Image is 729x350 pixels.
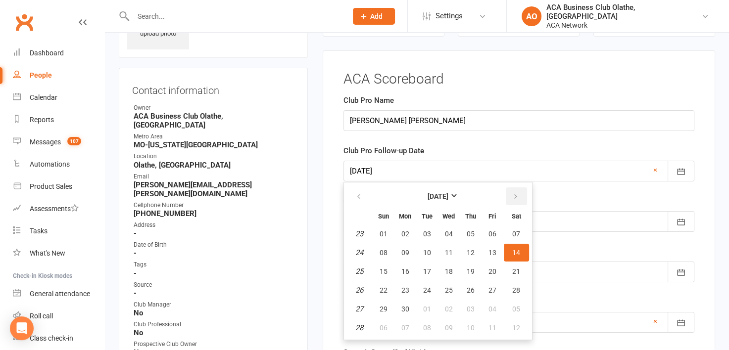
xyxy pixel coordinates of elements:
strong: - [134,289,294,298]
strong: [PERSON_NAME][EMAIL_ADDRESS][PERSON_NAME][DOMAIN_NAME] [134,180,294,198]
a: Clubworx [12,10,37,35]
span: 28 [512,286,520,294]
a: People [13,64,104,87]
button: 30 [395,300,416,318]
button: 29 [373,300,394,318]
div: Automations [30,160,70,168]
div: Product Sales [30,182,72,190]
a: Messages 107 [13,131,104,153]
span: 12 [467,249,475,257]
span: 07 [512,230,520,238]
span: 04 [488,305,496,313]
small: Friday [488,213,496,220]
small: Thursday [465,213,476,220]
div: Date of Birth [134,240,294,250]
span: 20 [488,267,496,275]
span: 03 [467,305,475,313]
div: Messages [30,138,61,146]
button: 11 [438,244,459,262]
a: Assessments [13,198,104,220]
div: People [30,71,52,79]
span: 06 [488,230,496,238]
span: 27 [488,286,496,294]
a: Tasks [13,220,104,242]
em: 24 [355,248,363,257]
span: 11 [488,324,496,332]
span: 02 [401,230,409,238]
em: 23 [355,229,363,238]
button: 11 [482,319,503,337]
div: Club Manager [134,300,294,309]
div: Location [134,152,294,161]
a: × [653,315,657,327]
div: Tasks [30,227,48,235]
span: 26 [467,286,475,294]
div: Owner [134,103,294,113]
span: 14 [512,249,520,257]
a: Reports [13,109,104,131]
button: 05 [504,300,529,318]
button: 09 [395,244,416,262]
button: 28 [504,281,529,299]
div: Source [134,280,294,290]
button: 06 [373,319,394,337]
div: Assessments [30,205,79,213]
span: 06 [380,324,388,332]
strong: ACA Business Club Olathe, [GEOGRAPHIC_DATA] [134,112,294,130]
button: 12 [460,244,481,262]
button: 02 [438,300,459,318]
span: 09 [401,249,409,257]
small: Wednesday [442,213,455,220]
button: 06 [482,225,503,243]
span: 16 [401,267,409,275]
div: Dashboard [30,49,64,57]
div: Metro Area [134,132,294,141]
div: Open Intercom Messenger [10,316,34,340]
a: Automations [13,153,104,175]
button: 19 [460,262,481,280]
em: 27 [355,305,363,313]
strong: [DATE] [428,192,448,200]
button: 14 [504,244,529,262]
div: Tags [134,260,294,269]
button: 12 [504,319,529,337]
a: × [653,164,657,176]
button: 23 [395,281,416,299]
span: 08 [380,249,388,257]
span: 22 [380,286,388,294]
div: Prospective Club Owner [134,340,294,349]
small: Sunday [378,213,389,220]
a: Dashboard [13,42,104,64]
span: 13 [488,249,496,257]
span: 02 [445,305,453,313]
span: 10 [467,324,475,332]
div: Address [134,220,294,230]
strong: - [134,229,294,238]
button: 16 [395,262,416,280]
em: 26 [355,286,363,295]
div: Calendar [30,93,57,101]
button: 10 [417,244,437,262]
span: Add [370,12,383,20]
button: 01 [373,225,394,243]
a: Class kiosk mode [13,327,104,350]
span: 18 [445,267,453,275]
div: ACA Business Club Olathe, [GEOGRAPHIC_DATA] [546,3,701,21]
button: 07 [504,225,529,243]
span: 03 [423,230,431,238]
button: 04 [482,300,503,318]
h3: ACA Scoreboard [343,72,694,87]
a: General attendance kiosk mode [13,283,104,305]
small: Tuesday [422,213,433,220]
button: 09 [438,319,459,337]
button: 05 [460,225,481,243]
div: Cellphone Number [134,201,294,210]
span: 25 [445,286,453,294]
button: 22 [373,281,394,299]
span: 11 [445,249,453,257]
span: 24 [423,286,431,294]
em: 25 [355,267,363,276]
a: Calendar [13,87,104,109]
span: 30 [401,305,409,313]
span: 107 [67,137,81,145]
